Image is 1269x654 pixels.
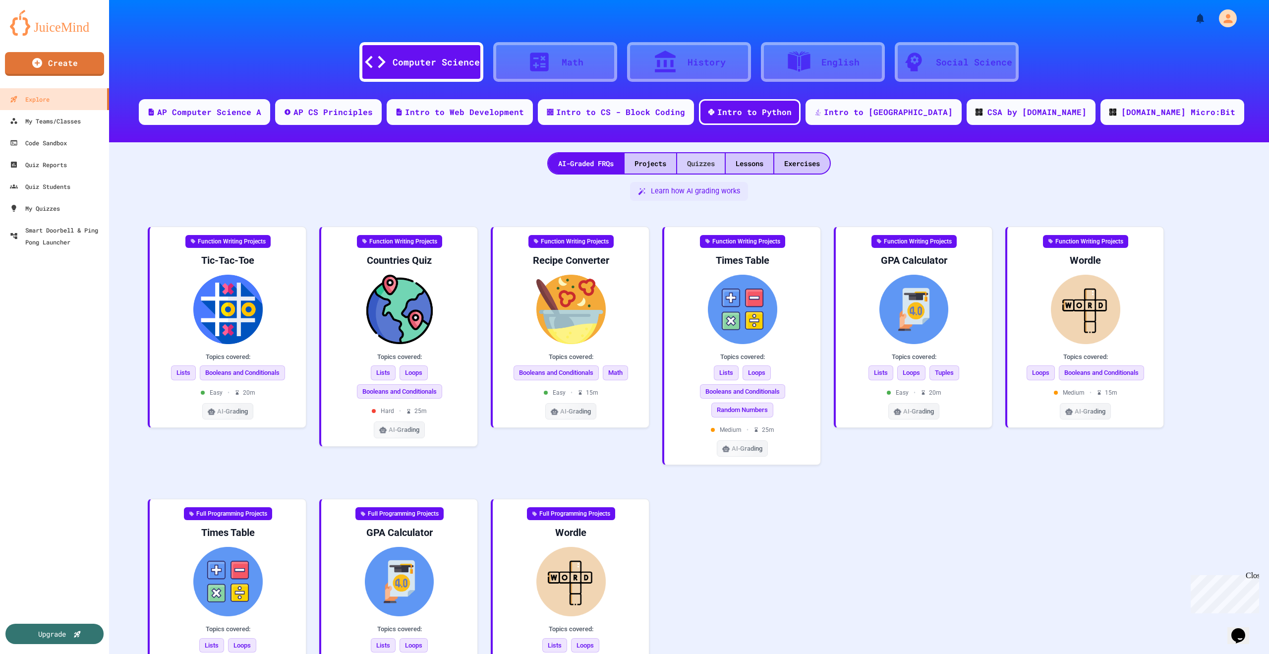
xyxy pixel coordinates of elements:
div: History [688,56,726,69]
div: My Quizzes [10,202,60,214]
div: GPA Calculator [329,526,469,539]
div: Full Programming Projects [527,507,615,520]
img: logo-orange.svg [10,10,99,36]
div: Intro to CS - Block Coding [556,106,685,118]
img: Times Table [672,275,812,344]
div: Intro to Web Development [405,106,524,118]
div: AP CS Principles [293,106,373,118]
div: Tic-Tac-Toe [158,254,298,267]
div: Function Writing Projects [528,235,614,248]
span: Lists [199,638,224,653]
span: Loops [400,638,428,653]
div: Intro to [GEOGRAPHIC_DATA] [824,106,953,118]
div: AI-Graded FRQs [548,153,624,174]
div: Full Programming Projects [355,507,444,520]
div: GPA Calculator [844,254,984,267]
img: Tic-Tac-Toe [158,275,298,344]
span: Loops [897,365,925,380]
div: Times Table [672,254,812,267]
div: Topics covered: [158,352,298,362]
div: Topics covered: [1015,352,1155,362]
div: Medium 15 m [1054,388,1117,397]
span: Booleans and Conditionals [200,365,285,380]
div: Countries Quiz [329,254,469,267]
img: Wordle [1015,275,1155,344]
img: Wordle [501,547,641,616]
div: Function Writing Projects [1043,235,1128,248]
div: My Teams/Classes [10,115,81,127]
span: • [399,407,401,416]
span: Lists [542,638,567,653]
span: AI-Grading [1075,407,1105,416]
div: Topics covered: [158,624,298,634]
div: Exercises [774,153,830,174]
div: CSA by [DOMAIN_NAME] [987,106,1087,118]
div: Smart Doorbell & Ping Pong Launcher [10,224,105,248]
a: Create [5,52,104,76]
div: Function Writing Projects [871,235,957,248]
span: Loops [400,365,428,380]
div: Easy 20 m [887,388,941,397]
div: Code Sandbox [10,137,67,149]
div: Chat with us now!Close [4,4,68,63]
div: Math [562,56,583,69]
span: Booleans and Conditionals [357,384,442,399]
div: Function Writing Projects [700,235,785,248]
iframe: chat widget [1227,614,1259,644]
div: [DOMAIN_NAME] Micro:Bit [1121,106,1235,118]
div: Wordle [1015,254,1155,267]
div: Computer Science [393,56,480,69]
span: AI-Grading [217,407,248,416]
img: CODE_logo_RGB.png [1109,109,1116,116]
img: Times Table [158,547,298,616]
div: Full Programming Projects [184,507,272,520]
span: • [1090,388,1092,397]
div: Topics covered: [672,352,812,362]
div: Easy 15 m [544,388,598,397]
div: Function Writing Projects [357,235,442,248]
span: • [914,388,916,397]
span: Loops [571,638,599,653]
div: Quiz Students [10,180,70,192]
div: Topics covered: [501,624,641,634]
span: Random Numbers [711,403,773,417]
span: Lists [714,365,739,380]
span: AI-Grading [903,407,934,416]
div: Recipe Converter [501,254,641,267]
div: Medium 25 m [711,425,774,434]
div: Topics covered: [501,352,641,362]
div: Times Table [158,526,298,539]
span: AI-Grading [389,425,419,435]
span: Loops [228,638,256,653]
span: AI-Grading [560,407,591,416]
div: Wordle [501,526,641,539]
span: AI-Grading [732,444,762,454]
span: Learn how AI grading works [651,186,740,197]
div: Hard 25 m [372,407,427,416]
span: Tuples [929,365,959,380]
div: Intro to Python [717,106,792,118]
div: Explore [10,93,50,105]
span: Math [603,365,628,380]
div: My Account [1209,7,1239,30]
img: GPA Calculator [844,275,984,344]
span: Loops [743,365,771,380]
div: Projects [625,153,676,174]
div: Topics covered: [329,352,469,362]
span: Lists [371,638,396,653]
span: • [228,388,230,397]
div: Quiz Reports [10,159,67,171]
span: Lists [868,365,893,380]
img: GPA Calculator [329,547,469,616]
img: CODE_logo_RGB.png [976,109,982,116]
span: Booleans and Conditionals [514,365,599,380]
img: Countries Quiz [329,275,469,344]
span: Lists [371,365,396,380]
div: Topics covered: [329,624,469,634]
span: Loops [1027,365,1055,380]
div: Upgrade [38,629,66,639]
span: Booleans and Conditionals [700,384,785,399]
div: English [821,56,860,69]
span: Lists [171,365,196,380]
div: AP Computer Science A [157,106,261,118]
